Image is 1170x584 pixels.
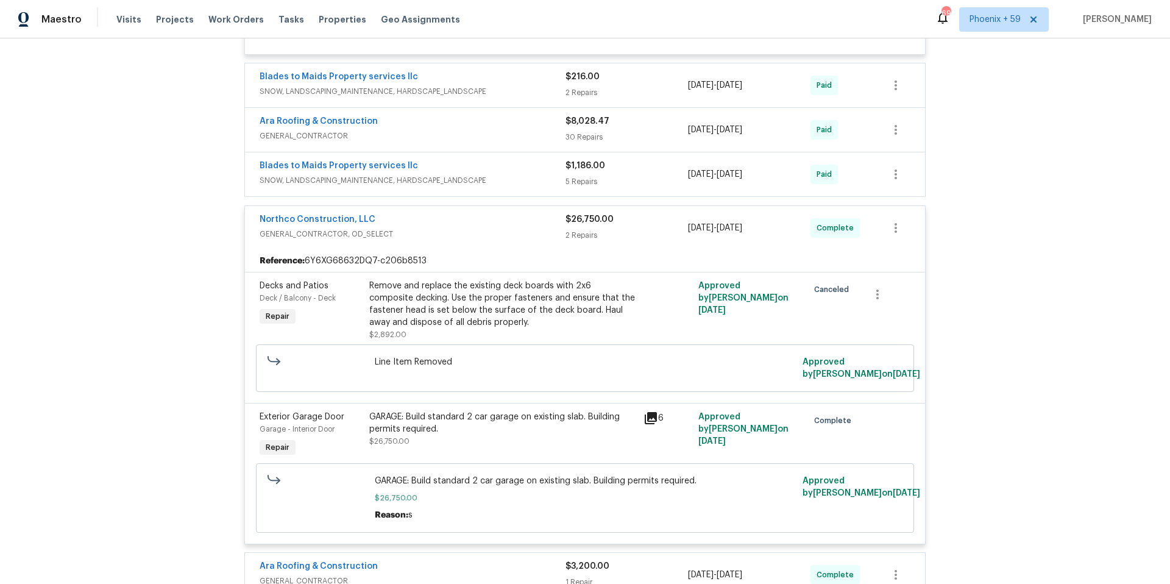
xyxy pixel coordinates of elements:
span: Paid [817,124,837,136]
div: GARAGE: Build standard 2 car garage on existing slab. Building permits required. [369,411,636,435]
span: Projects [156,13,194,26]
a: Ara Roofing & Construction [260,117,378,126]
span: Complete [817,569,859,581]
span: GENERAL_CONTRACTOR [260,130,565,142]
span: [DATE] [717,571,742,579]
div: 6 [643,411,691,426]
span: GENERAL_CONTRACTOR, OD_SELECT [260,228,565,240]
span: [DATE] [688,224,714,232]
span: Tasks [278,15,304,24]
span: SNOW, LANDSCAPING_MAINTENANCE, HARDSCAPE_LANDSCAPE [260,85,565,98]
span: [DATE] [717,170,742,179]
span: Maestro [41,13,82,26]
div: 30 Repairs [565,131,688,143]
span: [DATE] [698,437,726,446]
span: SNOW, LANDSCAPING_MAINTENANCE, HARDSCAPE_LANDSCAPE [260,174,565,187]
span: [PERSON_NAME] [1078,13,1152,26]
span: $2,892.00 [369,331,406,338]
span: Decks and Patios [260,282,328,290]
span: - [688,79,742,91]
span: $26,750.00 [565,215,614,224]
span: Properties [319,13,366,26]
span: Phoenix + 59 [970,13,1021,26]
span: Garage - Interior Door [260,426,335,433]
span: Geo Assignments [381,13,460,26]
span: - [688,569,742,581]
b: Reference: [260,255,305,267]
span: [DATE] [688,81,714,90]
div: 5 Repairs [565,176,688,188]
span: Repair [261,441,294,454]
span: Visits [116,13,141,26]
div: 6Y6XG68632DQ7-c206b8513 [245,250,925,272]
span: $26,750.00 [375,492,796,504]
span: Deck / Balcony - Deck [260,294,336,302]
div: 2 Repairs [565,87,688,99]
span: [DATE] [688,126,714,134]
div: 690 [941,7,950,20]
a: Northco Construction, LLC [260,215,375,224]
div: 2 Repairs [565,229,688,241]
span: $1,186.00 [565,162,605,170]
span: [DATE] [688,170,714,179]
span: [DATE] [688,571,714,579]
span: $3,200.00 [565,562,609,571]
span: Approved by [PERSON_NAME] on [698,282,789,315]
span: s [408,511,413,519]
span: Repair [261,310,294,322]
span: [DATE] [717,126,742,134]
a: Ara Roofing & Construction [260,562,378,571]
span: [DATE] [893,489,920,497]
span: - [688,124,742,136]
span: GARAGE: Build standard 2 car garage on existing slab. Building permits required. [375,475,796,487]
span: [DATE] [698,306,726,315]
a: Blades to Maids Property services llc [260,73,418,81]
span: Complete [814,415,856,427]
span: Line Item Removed [375,356,796,368]
span: $8,028.47 [565,117,609,126]
span: Reason: [375,511,408,519]
span: [DATE] [717,224,742,232]
span: [DATE] [717,81,742,90]
a: Blades to Maids Property services llc [260,162,418,170]
span: Canceled [814,283,854,296]
span: Paid [817,79,837,91]
span: [DATE] [893,370,920,379]
span: - [688,222,742,234]
span: Approved by [PERSON_NAME] on [803,477,920,497]
span: - [688,168,742,180]
span: $216.00 [565,73,600,81]
span: Complete [817,222,859,234]
span: Exterior Garage Door [260,413,344,421]
span: Work Orders [208,13,264,26]
span: Paid [817,168,837,180]
span: $26,750.00 [369,438,409,445]
span: Approved by [PERSON_NAME] on [803,358,920,379]
span: Approved by [PERSON_NAME] on [698,413,789,446]
div: Remove and replace the existing deck boards with 2x6 composite decking. Use the proper fasteners ... [369,280,636,329]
